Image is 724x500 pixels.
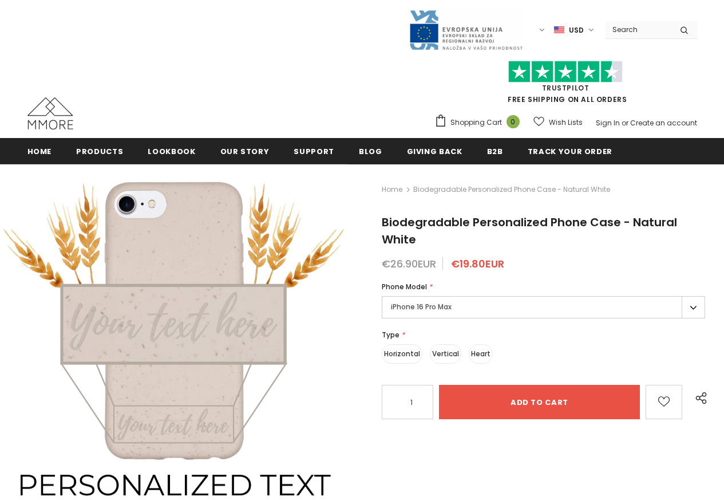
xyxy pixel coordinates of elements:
label: Heart [469,344,493,364]
input: Add to cart [439,385,640,419]
span: €19.80EUR [451,257,504,271]
span: FREE SHIPPING ON ALL ORDERS [434,66,697,104]
a: Products [76,138,123,164]
a: support [294,138,334,164]
span: 0 [507,115,520,128]
img: Trust Pilot Stars [508,61,623,83]
a: Create an account [630,118,697,128]
span: or [622,118,628,128]
span: Biodegradable Personalized Phone Case - Natural White [413,183,610,196]
span: Lookbook [148,146,195,157]
a: Home [382,183,402,196]
a: Lookbook [148,138,195,164]
label: iPhone 16 Pro Max [382,296,705,318]
span: support [294,146,334,157]
span: Home [27,146,52,157]
a: Trustpilot [542,83,590,93]
a: Javni Razpis [409,25,523,34]
span: USD [569,25,584,36]
span: Shopping Cart [450,117,502,128]
span: Our Story [220,146,270,157]
img: USD [554,25,564,35]
span: Blog [359,146,382,157]
span: Giving back [407,146,462,157]
a: Track your order [528,138,612,164]
a: Sign In [596,118,620,128]
span: B2B [487,146,503,157]
span: Track your order [528,146,612,157]
label: Vertical [430,344,461,364]
span: Biodegradable Personalized Phone Case - Natural White [382,214,677,247]
span: Wish Lists [549,117,583,128]
a: Our Story [220,138,270,164]
span: Products [76,146,123,157]
label: Horizontal [382,344,422,364]
a: Shopping Cart 0 [434,114,525,131]
img: Javni Razpis [409,9,523,51]
a: B2B [487,138,503,164]
a: Home [27,138,52,164]
span: Type [382,330,399,340]
span: €26.90EUR [382,257,436,271]
a: Blog [359,138,382,164]
a: Giving back [407,138,462,164]
span: Phone Model [382,282,427,292]
a: Wish Lists [533,112,583,132]
input: Search Site [606,21,671,38]
img: MMORE Cases [27,97,73,129]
